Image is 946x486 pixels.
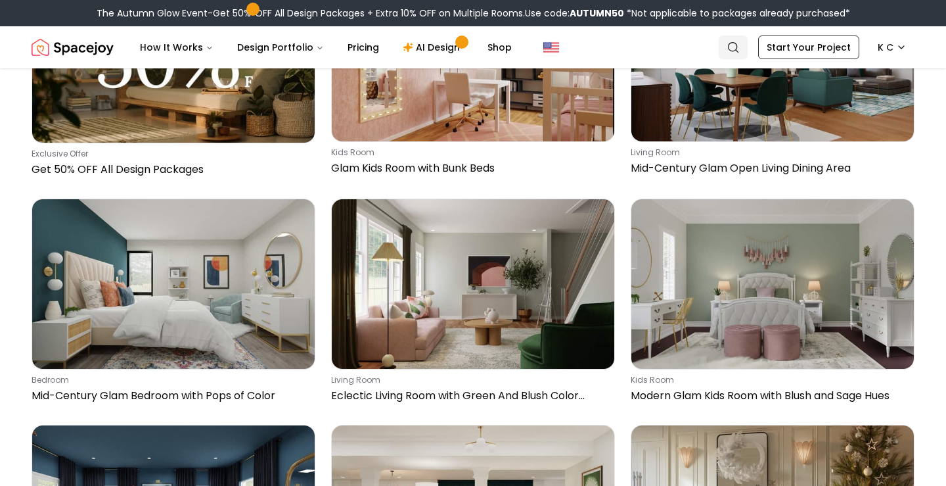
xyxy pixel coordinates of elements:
[870,36,914,59] button: K C
[331,160,610,176] p: Glam Kids Room with Bunk Beds
[331,147,610,158] p: kids room
[97,7,850,20] div: The Autumn Glow Event-Get 50% OFF All Design Packages + Extra 10% OFF on Multiple Rooms.
[32,149,310,159] p: Exclusive Offer
[32,199,315,369] img: Mid-Century Glam Bedroom with Pops of Color
[631,375,909,385] p: kids room
[32,34,114,61] img: Spacejoy Logo
[543,39,559,55] img: United States
[32,34,114,61] a: Spacejoy
[227,34,334,61] button: Design Portfolio
[631,388,909,404] p: Modern Glam Kids Room with Blush and Sage Hues
[331,388,610,404] p: Eclectic Living Room with Green And Blush Color Palette
[631,199,914,409] a: Modern Glam Kids Room with Blush and Sage Hueskids roomModern Glam Kids Room with Blush and Sage ...
[624,7,850,20] span: *Not applicable to packages already purchased*
[631,199,914,369] img: Modern Glam Kids Room with Blush and Sage Hues
[331,375,610,385] p: living room
[129,34,522,61] nav: Main
[331,199,615,409] a: Eclectic Living Room with Green And Blush Color Paletteliving roomEclectic Living Room with Green...
[392,34,474,61] a: AI Design
[477,34,522,61] a: Shop
[631,160,909,176] p: Mid-Century Glam Open Living Dining Area
[332,199,614,369] img: Eclectic Living Room with Green And Blush Color Palette
[129,34,224,61] button: How It Works
[337,34,390,61] a: Pricing
[32,199,315,409] a: Mid-Century Glam Bedroom with Pops of ColorbedroomMid-Century Glam Bedroom with Pops of Color
[32,375,310,385] p: bedroom
[32,162,310,178] p: Get 50% OFF All Design Packages
[32,26,914,68] nav: Global
[570,7,624,20] b: AUTUMN50
[758,36,859,59] a: Start Your Project
[32,388,310,404] p: Mid-Century Glam Bedroom with Pops of Color
[631,147,909,158] p: living room
[525,7,624,20] span: Use code:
